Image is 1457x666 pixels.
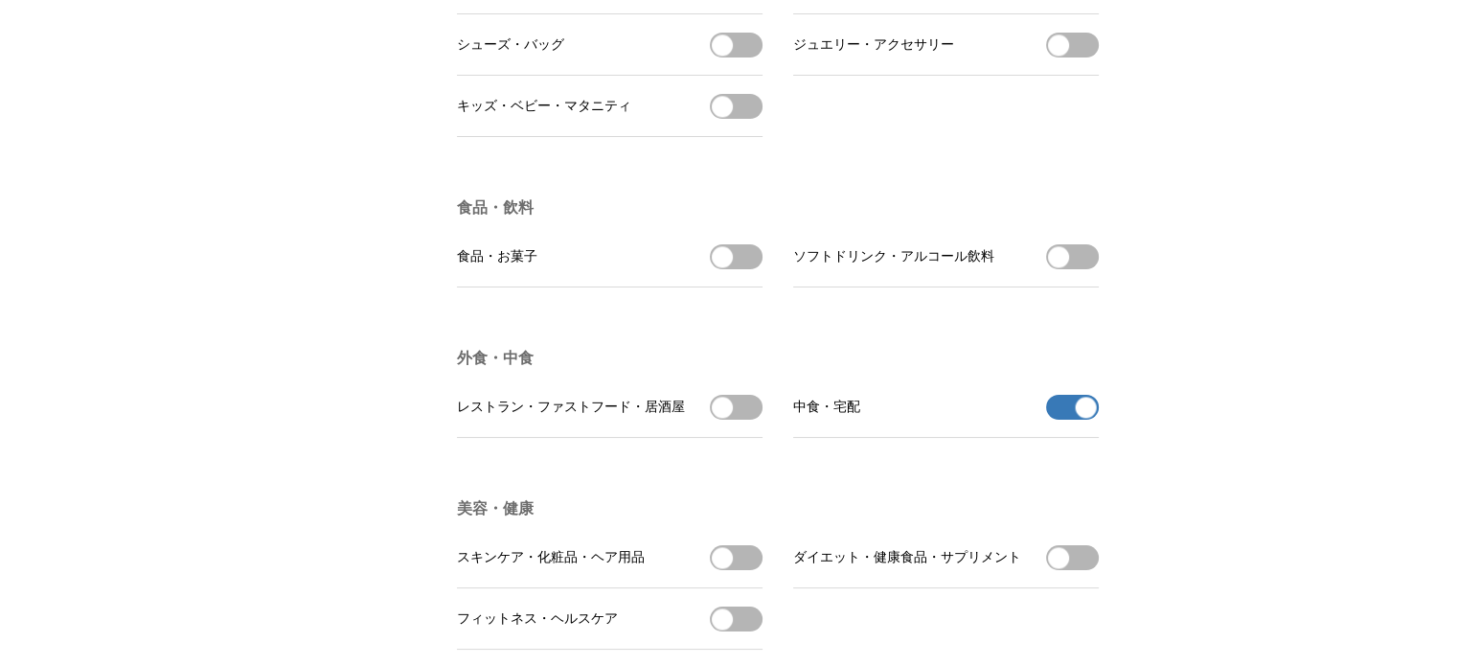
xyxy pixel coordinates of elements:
[793,549,1021,566] span: ダイエット・健康食品・サプリメント
[457,349,1099,369] h3: 外食・中食
[793,36,954,54] span: ジュエリー・アクセサリー
[793,399,860,416] span: 中食・宅配
[793,248,994,265] span: ソフトドリンク・アルコール飲料
[457,549,645,566] span: スキンケア・化粧品・ヘア用品
[457,98,631,115] span: キッズ・ベビー・マタニティ
[457,610,618,628] span: フィットネス・ヘルスケア
[457,36,564,54] span: シューズ・バッグ
[457,499,1099,519] h3: 美容・健康
[457,248,537,265] span: 食品・お菓子
[457,399,685,416] span: レストラン・ファストフード・居酒屋
[457,198,1099,218] h3: 食品・飲料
